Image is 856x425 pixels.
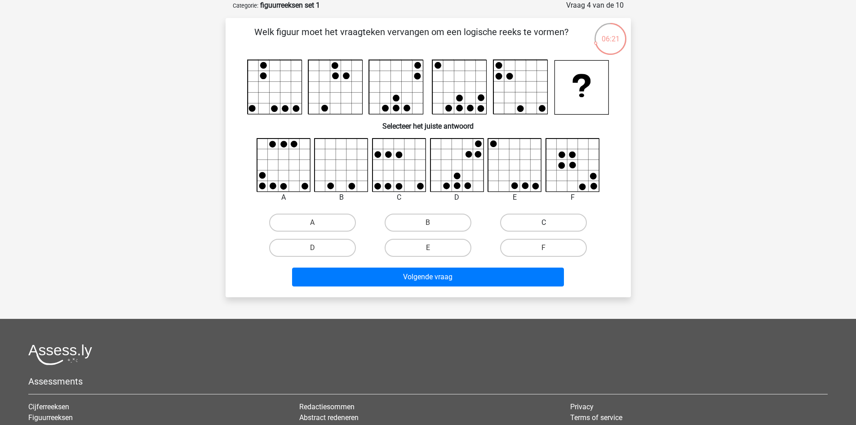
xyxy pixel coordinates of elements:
[570,403,594,411] a: Privacy
[240,25,583,52] p: Welk figuur moet het vraagteken vervangen om een logische reeks te vormen?
[28,376,828,387] h5: Assessments
[292,268,564,286] button: Volgende vraag
[570,413,622,422] a: Terms of service
[240,115,616,130] h6: Selecteer het juiste antwoord
[539,192,607,203] div: F
[28,344,92,365] img: Assessly logo
[299,403,355,411] a: Redactiesommen
[500,239,587,257] label: F
[28,403,69,411] a: Cijferreeksen
[307,192,375,203] div: B
[365,192,433,203] div: C
[299,413,359,422] a: Abstract redeneren
[233,2,258,9] small: Categorie:
[28,413,73,422] a: Figuurreeksen
[269,239,356,257] label: D
[385,239,471,257] label: E
[500,214,587,232] label: C
[594,22,627,45] div: 06:21
[385,214,471,232] label: B
[269,214,356,232] label: A
[260,1,320,9] strong: figuurreeksen set 1
[423,192,491,203] div: D
[250,192,318,203] div: A
[481,192,549,203] div: E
